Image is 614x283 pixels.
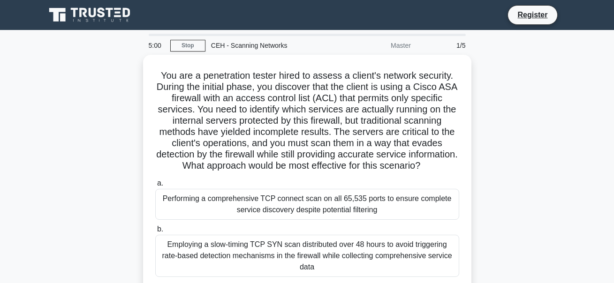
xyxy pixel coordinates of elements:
div: CEH - Scanning Networks [205,36,334,55]
div: Employing a slow-timing TCP SYN scan distributed over 48 hours to avoid triggering rate-based det... [155,235,459,277]
span: a. [157,179,163,187]
div: 5:00 [143,36,170,55]
a: Stop [170,40,205,52]
span: b. [157,225,163,233]
h5: You are a penetration tester hired to assess a client's network security. During the initial phas... [154,70,460,172]
div: 1/5 [417,36,471,55]
div: Master [334,36,417,55]
div: Performing a comprehensive TCP connect scan on all 65,535 ports to ensure complete service discov... [155,189,459,220]
a: Register [512,9,553,21]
